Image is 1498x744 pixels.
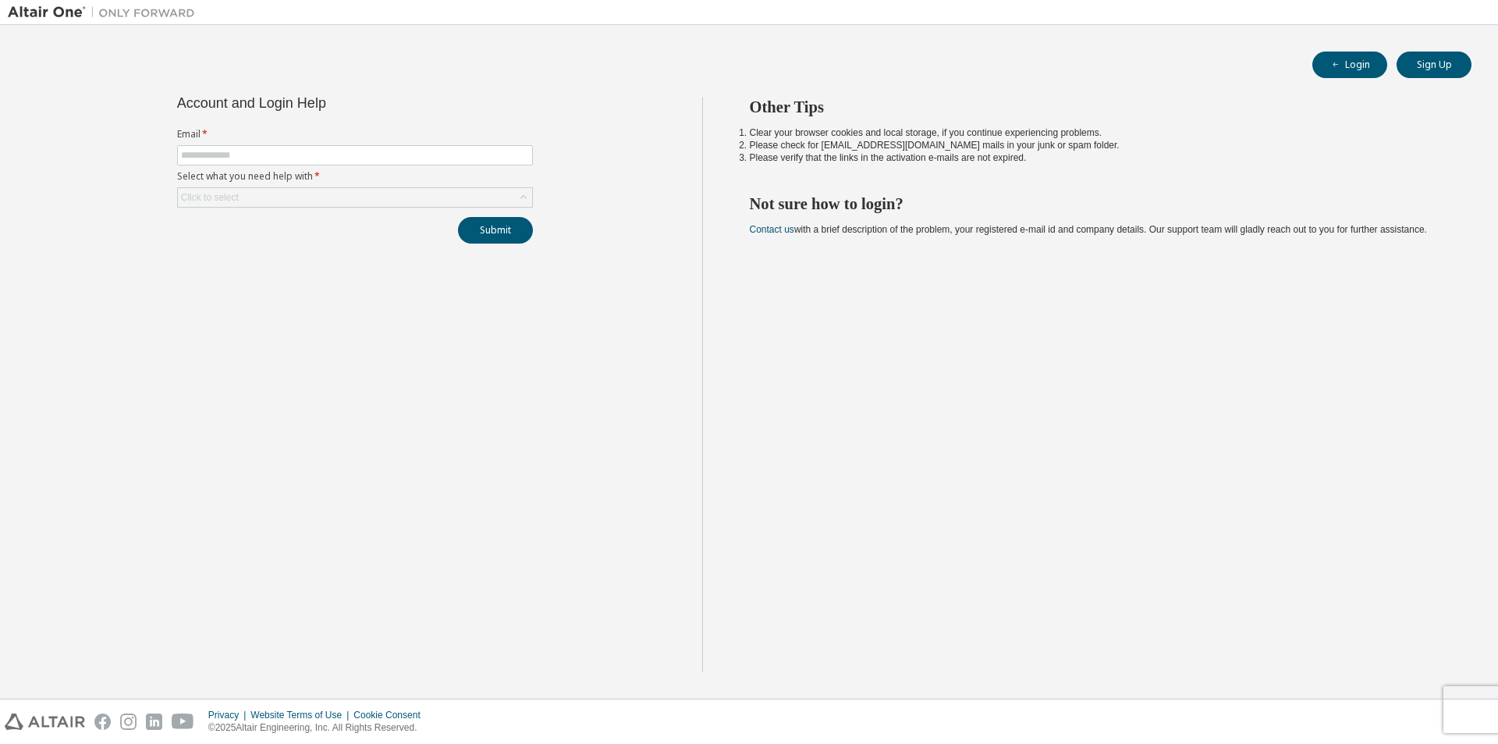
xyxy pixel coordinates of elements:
li: Please verify that the links in the activation e-mails are not expired. [750,151,1444,164]
p: © 2025 Altair Engineering, Inc. All Rights Reserved. [208,721,430,735]
img: Altair One [8,5,203,20]
div: Website Terms of Use [250,709,353,721]
div: Account and Login Help [177,97,462,109]
button: Submit [458,217,533,244]
h2: Other Tips [750,97,1444,117]
div: Privacy [208,709,250,721]
img: facebook.svg [94,714,111,730]
img: altair_logo.svg [5,714,85,730]
label: Select what you need help with [177,170,533,183]
button: Login [1312,52,1387,78]
div: Cookie Consent [353,709,429,721]
div: Click to select [178,188,532,207]
span: with a brief description of the problem, your registered e-mail id and company details. Our suppo... [750,224,1427,235]
h2: Not sure how to login? [750,194,1444,214]
li: Please check for [EMAIL_ADDRESS][DOMAIN_NAME] mails in your junk or spam folder. [750,139,1444,151]
label: Email [177,128,533,141]
li: Clear your browser cookies and local storage, if you continue experiencing problems. [750,126,1444,139]
img: linkedin.svg [146,714,162,730]
div: Click to select [181,191,239,204]
a: Contact us [750,224,794,235]
img: youtube.svg [172,714,194,730]
button: Sign Up [1397,52,1471,78]
img: instagram.svg [120,714,137,730]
